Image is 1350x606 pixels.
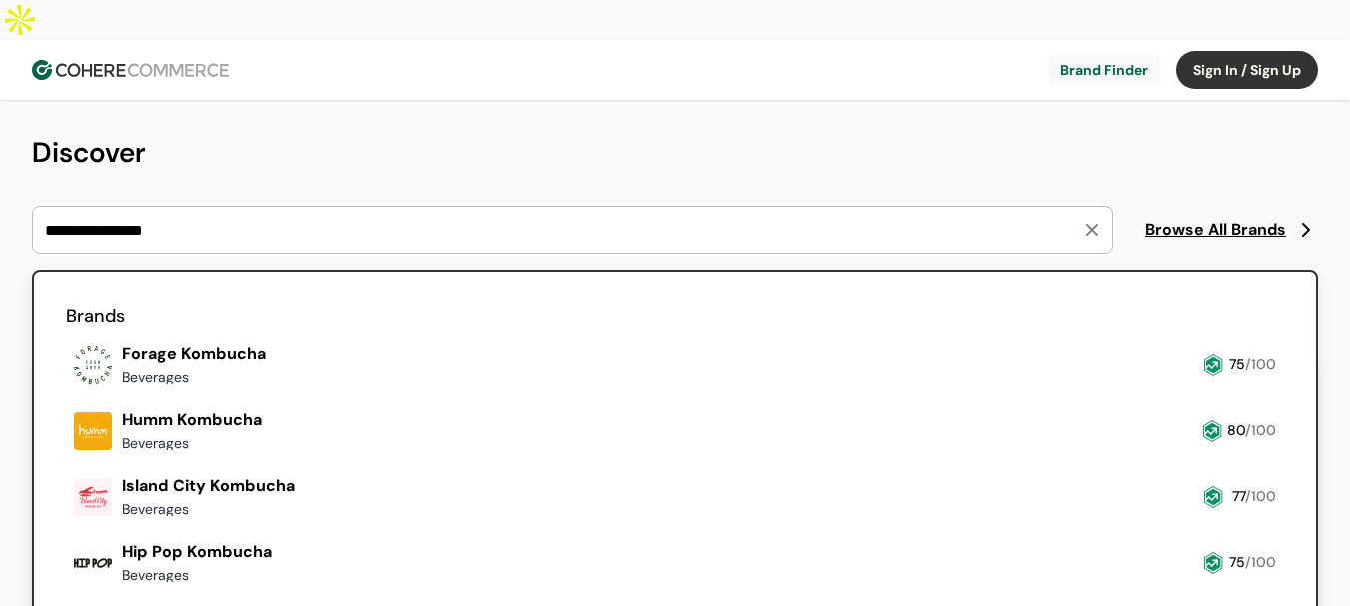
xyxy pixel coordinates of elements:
span: Discover [32,134,146,171]
h2: Brands [66,303,1284,330]
span: 77 [1232,487,1245,505]
span: 80 [1227,421,1245,439]
span: /100 [1245,553,1276,571]
span: /100 [1245,487,1276,505]
img: Cohere Logo [32,60,229,80]
span: 75 [1229,553,1245,571]
span: 75 [1229,355,1245,373]
span: /100 [1245,355,1276,373]
span: /100 [1245,421,1276,439]
a: Browse All Brands [1145,218,1318,242]
button: Sign In / Sign Up [1176,51,1318,89]
span: Browse All Brands [1145,218,1286,242]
